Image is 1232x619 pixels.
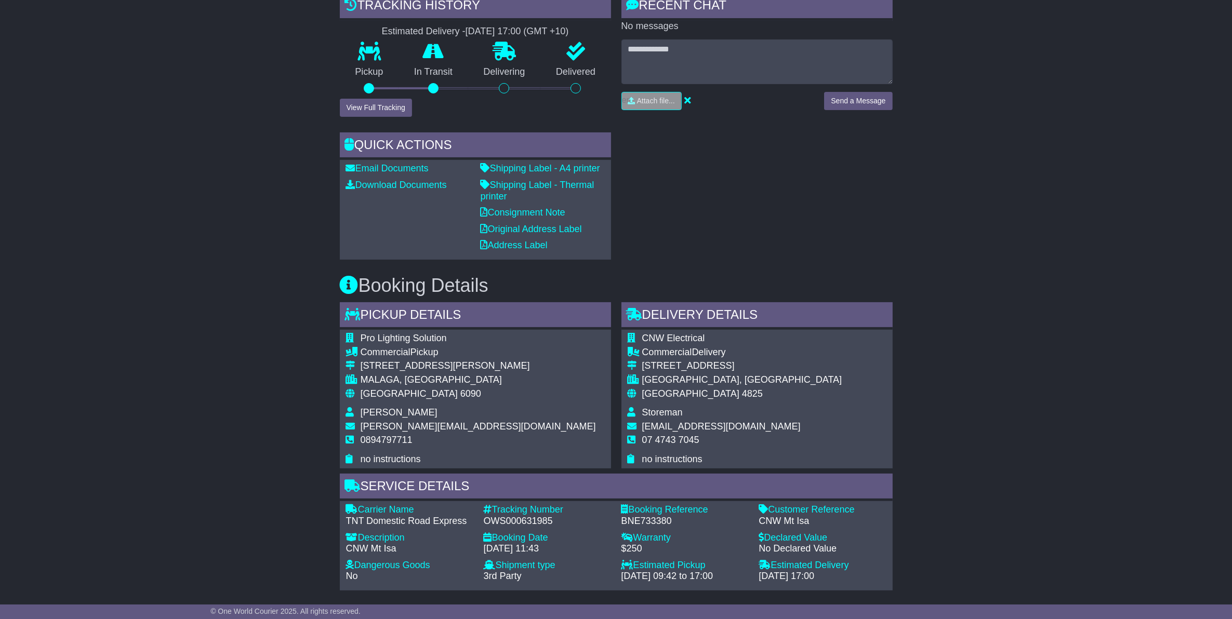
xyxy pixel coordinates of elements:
a: Consignment Note [481,207,565,218]
div: [DATE] 17:00 [759,571,886,582]
div: Description [346,532,473,544]
a: Address Label [481,240,548,250]
div: MALAGA, [GEOGRAPHIC_DATA] [361,374,596,386]
a: Download Documents [346,180,447,190]
div: Warranty [621,532,749,544]
button: Send a Message [824,92,892,110]
span: [PERSON_NAME] [361,407,438,418]
div: Shipment type [484,560,611,571]
div: [DATE] 11:43 [484,543,611,555]
div: [STREET_ADDRESS] [642,360,842,372]
p: Delivered [540,66,611,78]
div: Delivery [642,347,842,358]
span: 4825 [742,388,763,399]
div: Estimated Delivery [759,560,886,571]
div: Delivery Details [621,302,893,330]
span: [GEOGRAPHIC_DATA] [361,388,458,399]
span: 6090 [460,388,481,399]
div: CNW Mt Isa [346,543,473,555]
div: Booking Date [484,532,611,544]
div: Booking Reference [621,504,749,516]
div: Service Details [340,474,893,502]
span: no instructions [642,454,703,464]
button: View Full Tracking [340,99,412,117]
span: 0894797711 [361,435,413,445]
div: Declared Value [759,532,886,544]
div: Customer Reference [759,504,886,516]
span: 3rd Party [484,571,522,581]
span: [PERSON_NAME][EMAIL_ADDRESS][DOMAIN_NAME] [361,421,596,432]
div: Carrier Name [346,504,473,516]
span: © One World Courier 2025. All rights reserved. [210,607,361,615]
a: Shipping Label - A4 printer [481,163,600,173]
span: Pro Lighting Solution [361,333,447,343]
p: Pickup [340,66,399,78]
div: Pickup Details [340,302,611,330]
span: 07 4743 7045 [642,435,699,445]
h3: Booking Details [340,275,893,296]
span: no instructions [361,454,421,464]
div: Dangerous Goods [346,560,473,571]
a: Shipping Label - Thermal printer [481,180,594,201]
span: Storeman [642,407,683,418]
span: Commercial [642,347,692,357]
div: Pickup [361,347,596,358]
div: [GEOGRAPHIC_DATA], [GEOGRAPHIC_DATA] [642,374,842,386]
span: No [346,571,358,581]
div: Estimated Pickup [621,560,749,571]
span: [GEOGRAPHIC_DATA] [642,388,739,399]
span: CNW Electrical [642,333,705,343]
div: CNW Mt Isa [759,516,886,527]
div: Tracking Number [484,504,611,516]
a: Original Address Label [481,224,582,234]
div: Estimated Delivery - [340,26,611,37]
span: [EMAIL_ADDRESS][DOMAIN_NAME] [642,421,801,432]
div: TNT Domestic Road Express [346,516,473,527]
div: [DATE] 09:42 to 17:00 [621,571,749,582]
div: Quick Actions [340,132,611,160]
span: Commercial [361,347,410,357]
p: Delivering [468,66,541,78]
div: $250 [621,543,749,555]
div: [STREET_ADDRESS][PERSON_NAME] [361,360,596,372]
div: OWS000631985 [484,516,611,527]
p: In Transit [399,66,468,78]
a: Email Documents [346,163,429,173]
div: [DATE] 17:00 (GMT +10) [466,26,569,37]
p: No messages [621,21,893,32]
div: BNE733380 [621,516,749,527]
div: No Declared Value [759,543,886,555]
